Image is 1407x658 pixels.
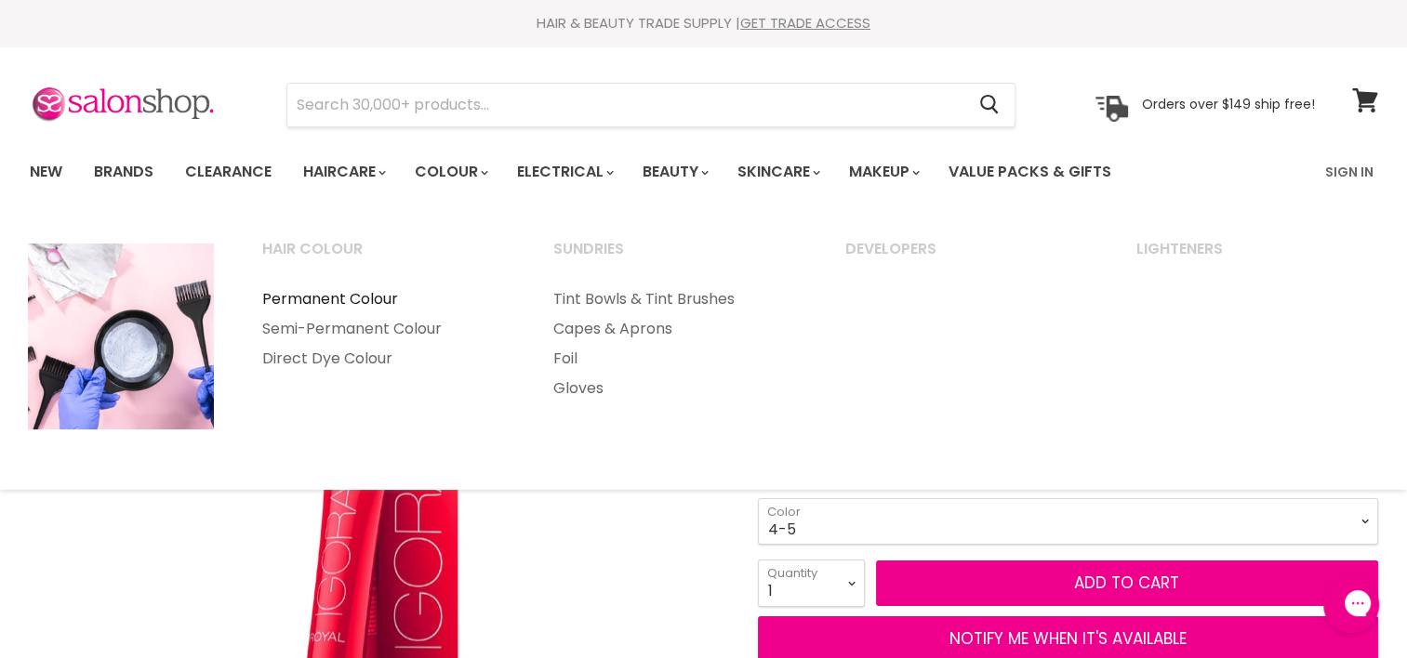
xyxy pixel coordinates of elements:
a: New [16,152,76,191]
nav: Main [7,145,1401,199]
a: Clearance [171,152,285,191]
a: GET TRADE ACCESS [740,13,870,33]
a: Value Packs & Gifts [935,152,1125,191]
a: Beauty [629,152,720,191]
ul: Main menu [239,284,527,374]
button: Search [965,84,1015,126]
a: Direct Dye Colour [239,344,527,374]
a: Capes & Aprons [530,314,818,344]
a: Developers [822,234,1110,281]
a: Colour [401,152,499,191]
a: Permanent Colour [239,284,527,314]
form: Product [286,83,1015,127]
a: Skincare [723,152,831,191]
a: Lighteners [1113,234,1401,281]
a: Hair Colour [239,234,527,281]
a: Tint Bowls & Tint Brushes [530,284,818,314]
a: Electrical [503,152,625,191]
iframe: Gorgias live chat messenger [1314,571,1388,639]
input: Search [287,84,965,126]
span: Add to cart [1074,572,1179,594]
ul: Main menu [16,145,1220,199]
p: Orders over $149 ship free! [1142,96,1315,112]
a: Foil [530,344,818,374]
a: Brands [80,152,167,191]
select: Quantity [758,559,865,606]
a: Sign In [1314,152,1385,191]
button: Add to cart [876,560,1378,607]
a: Semi-Permanent Colour [239,314,527,344]
div: HAIR & BEAUTY TRADE SUPPLY | [7,14,1401,33]
a: Haircare [289,152,397,191]
a: Sundries [530,234,818,281]
a: Gloves [530,374,818,403]
ul: Main menu [530,284,818,403]
a: Makeup [835,152,931,191]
